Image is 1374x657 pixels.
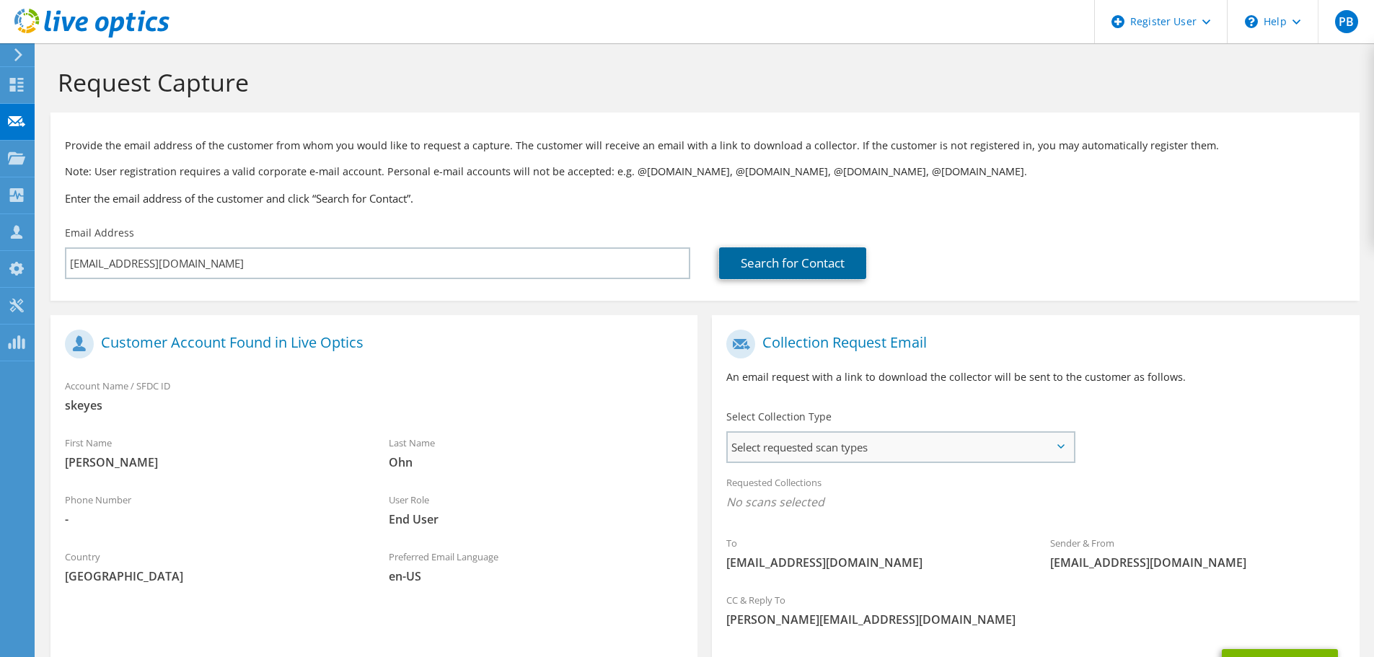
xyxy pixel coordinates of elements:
[65,454,360,470] span: [PERSON_NAME]
[726,555,1021,570] span: [EMAIL_ADDRESS][DOMAIN_NAME]
[726,410,832,424] label: Select Collection Type
[719,247,866,279] a: Search for Contact
[65,164,1345,180] p: Note: User registration requires a valid corporate e-mail account. Personal e-mail accounts will ...
[65,138,1345,154] p: Provide the email address of the customer from whom you would like to request a capture. The cust...
[389,454,684,470] span: Ohn
[50,485,374,534] div: Phone Number
[65,397,683,413] span: skeyes
[374,542,698,591] div: Preferred Email Language
[65,330,676,358] h1: Customer Account Found in Live Optics
[1335,10,1358,33] span: PB
[712,528,1036,578] div: To
[726,612,1344,627] span: [PERSON_NAME][EMAIL_ADDRESS][DOMAIN_NAME]
[65,511,360,527] span: -
[1036,528,1360,578] div: Sender & From
[726,330,1337,358] h1: Collection Request Email
[726,369,1344,385] p: An email request with a link to download the collector will be sent to the customer as follows.
[65,226,134,240] label: Email Address
[1050,555,1345,570] span: [EMAIL_ADDRESS][DOMAIN_NAME]
[374,428,698,477] div: Last Name
[374,485,698,534] div: User Role
[65,568,360,584] span: [GEOGRAPHIC_DATA]
[389,511,684,527] span: End User
[50,371,697,420] div: Account Name / SFDC ID
[728,433,1073,462] span: Select requested scan types
[58,67,1345,97] h1: Request Capture
[50,542,374,591] div: Country
[65,190,1345,206] h3: Enter the email address of the customer and click “Search for Contact”.
[712,585,1359,635] div: CC & Reply To
[50,428,374,477] div: First Name
[712,467,1359,521] div: Requested Collections
[726,494,1344,510] span: No scans selected
[1245,15,1258,28] svg: \n
[389,568,684,584] span: en-US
